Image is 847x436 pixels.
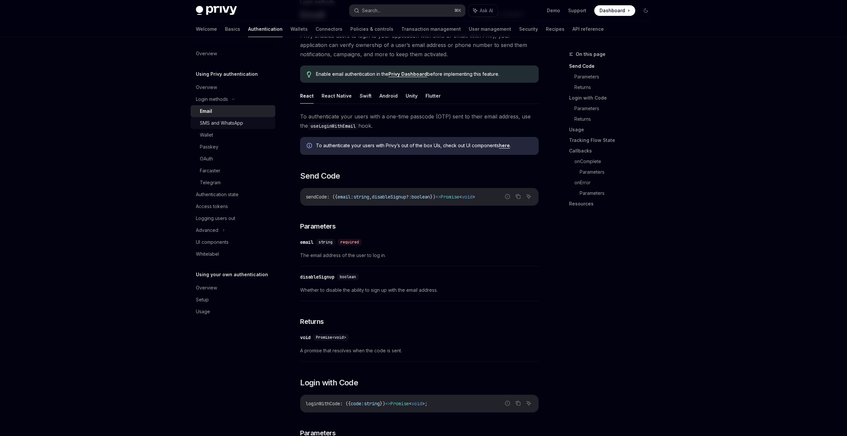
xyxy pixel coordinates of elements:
a: API reference [572,21,604,37]
span: ?: [406,194,412,200]
button: Search...⌘K [349,5,465,17]
button: React [300,88,314,104]
div: Login methods [196,95,228,103]
button: Copy the contents from the code block [514,399,522,408]
div: required [338,239,362,245]
svg: Info [307,143,313,150]
a: UI components [191,236,275,248]
a: Wallets [290,21,308,37]
button: Flutter [425,88,441,104]
svg: Tip [307,71,311,77]
a: Parameters [580,188,656,198]
span: : [361,401,364,407]
button: Report incorrect code [503,399,512,408]
a: Dashboard [594,5,635,16]
span: Parameters [300,222,335,231]
a: OAuth [191,153,275,165]
div: Usage [196,308,210,316]
a: Security [519,21,538,37]
a: Email [191,105,275,117]
span: Enable email authentication in the before implementing this feature. [316,71,532,77]
a: Logging users out [191,212,275,224]
span: On this page [576,50,605,58]
div: Authentication state [196,191,239,198]
a: Usage [191,306,275,318]
div: Whitelabel [196,250,219,258]
a: Callbacks [569,146,656,156]
h5: Using your own authentication [196,271,268,279]
h5: Using Privy authentication [196,70,258,78]
a: Farcaster [191,165,275,177]
div: Search... [362,7,380,15]
span: string [353,194,369,200]
span: The email address of the user to log in. [300,251,539,259]
div: email [300,239,313,245]
span: void [412,401,422,407]
div: Overview [196,50,217,58]
span: => [435,194,441,200]
img: dark logo [196,6,237,15]
a: Resources [569,198,656,209]
span: Login with Code [300,377,358,388]
span: Send Code [300,171,340,181]
a: Parameters [574,103,656,114]
span: ⌘ K [454,8,461,13]
button: Toggle dark mode [641,5,651,16]
div: Telegram [200,179,221,187]
a: Connectors [316,21,342,37]
span: string [364,401,380,407]
a: onError [574,177,656,188]
span: A promise that resolves when the code is sent. [300,347,539,355]
button: Swift [360,88,372,104]
div: Logging users out [196,214,235,222]
div: disableSignup [300,274,334,280]
a: Overview [191,282,275,294]
div: Farcaster [200,167,220,175]
span: Returns [300,317,324,326]
button: Unity [406,88,418,104]
a: Wallet [191,129,275,141]
a: Usage [569,124,656,135]
span: boolean [412,194,430,200]
span: Promise<void> [316,335,346,340]
a: Parameters [574,71,656,82]
div: Email [200,107,212,115]
button: Ask AI [468,5,498,17]
a: Transaction management [401,21,461,37]
span: Ask AI [480,7,493,14]
span: loginWithCode [306,401,340,407]
button: Ask AI [524,192,533,201]
span: boolean [340,274,356,280]
a: Returns [574,82,656,93]
a: Welcome [196,21,217,37]
div: Overview [196,83,217,91]
a: Policies & controls [350,21,393,37]
a: Privy Dashboard [388,71,427,77]
button: Ask AI [524,399,533,408]
a: Overview [191,48,275,60]
a: onComplete [574,156,656,167]
div: SMS and WhatsApp [200,119,243,127]
span: Promise [441,194,459,200]
a: here [499,143,510,149]
a: SMS and WhatsApp [191,117,275,129]
a: Whitelabel [191,248,275,260]
span: To authenticate your users with a one-time passcode (OTP) sent to their email address, use the hook. [300,112,539,130]
button: Report incorrect code [503,192,512,201]
span: void [462,194,472,200]
a: Returns [574,114,656,124]
a: Tracking Flow State [569,135,656,146]
button: React Native [322,88,352,104]
span: Whether to disable the ability to sign up with the email address. [300,286,539,294]
a: Demo [547,7,560,14]
span: email [337,194,351,200]
span: Promise [390,401,409,407]
a: Telegram [191,177,275,189]
span: > [422,401,425,407]
button: Copy the contents from the code block [514,192,522,201]
span: : [351,194,353,200]
span: sendCode [306,194,327,200]
span: disableSignup [372,194,406,200]
span: : ({ [340,401,351,407]
span: ; [425,401,427,407]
